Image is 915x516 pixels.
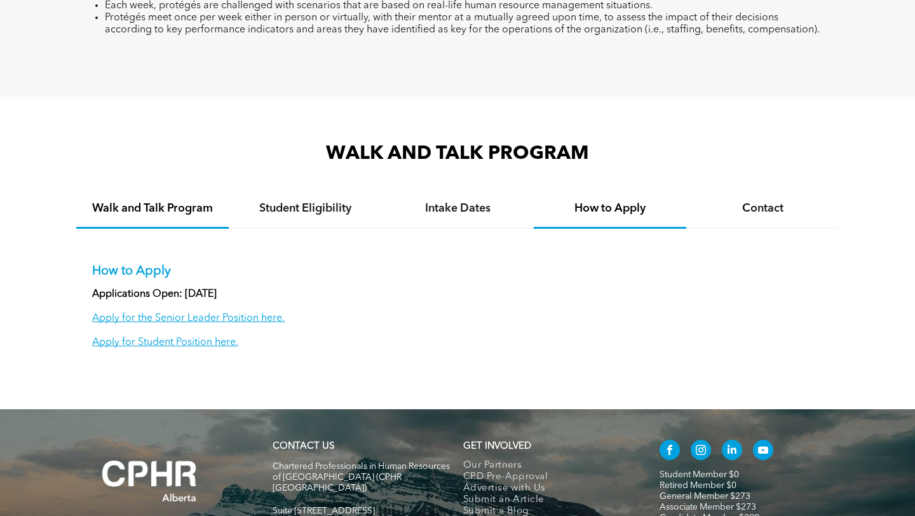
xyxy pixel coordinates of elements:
[92,337,238,348] a: Apply for Student Position here.
[273,506,375,515] span: Suite [STREET_ADDRESS]
[722,440,742,463] a: linkedin
[92,264,823,279] p: How to Apply
[463,472,633,483] a: CPD Pre-Approval
[463,460,633,472] a: Our Partners
[273,462,450,492] span: Chartered Professionals in Human Resources of [GEOGRAPHIC_DATA] (CPHR [GEOGRAPHIC_DATA])
[273,442,334,451] a: CONTACT US
[92,313,285,323] a: Apply for the Senior Leader Position here.
[660,492,750,501] a: General Member $273
[393,201,522,215] h4: Intake Dates
[660,481,736,490] a: Retired Member $0
[88,201,217,215] h4: Walk and Talk Program
[753,440,773,463] a: youtube
[660,503,756,512] a: Associate Member $273
[92,289,217,299] strong: Applications Open: [DATE]
[698,201,827,215] h4: Contact
[463,483,633,494] a: Advertise with Us
[691,440,711,463] a: instagram
[660,470,739,479] a: Student Member $0
[240,201,370,215] h4: Student Eligibility
[463,494,633,506] a: Submit an Article
[463,442,531,451] span: GET INVOLVED
[660,440,680,463] a: facebook
[105,12,823,36] li: Protégés meet once per week either in person or virtually, with their mentor at a mutually agreed...
[326,144,589,163] span: WALK AND TALK PROGRAM
[545,201,675,215] h4: How to Apply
